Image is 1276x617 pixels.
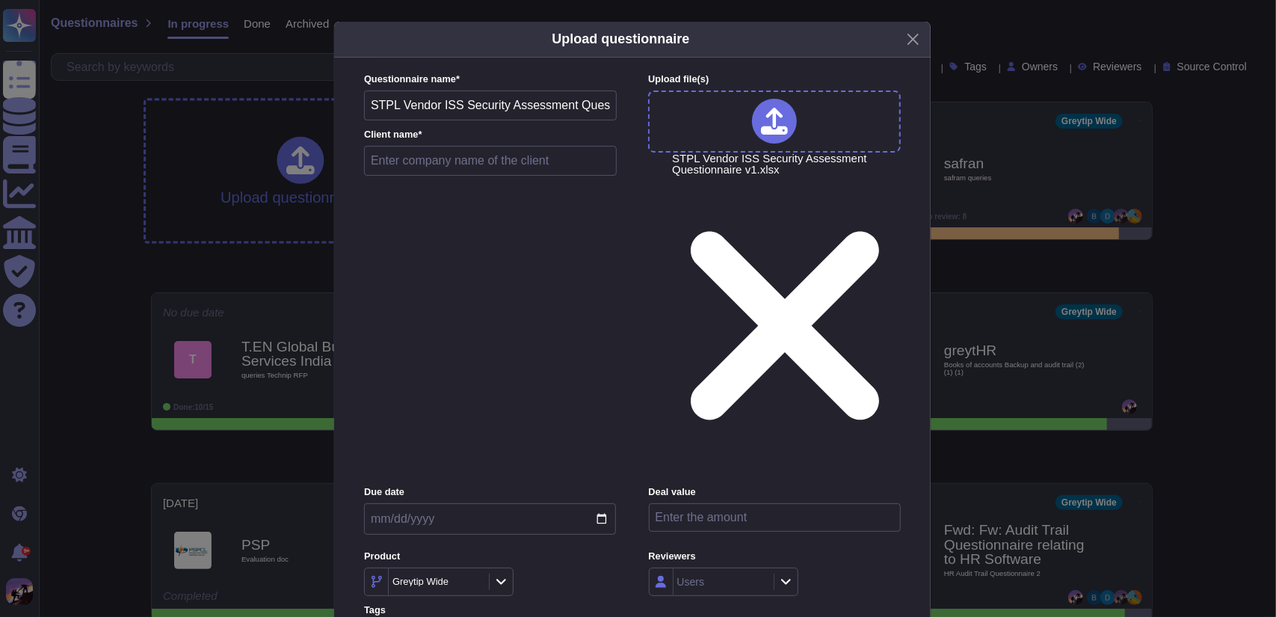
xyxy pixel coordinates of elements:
label: Reviewers [649,552,901,562]
label: Client name [364,130,617,140]
div: Greytip Wide [392,577,449,586]
input: Enter company name of the client [364,146,617,176]
input: Enter questionnaire name [364,90,617,120]
span: Upload file (s) [648,73,709,85]
label: Product [364,552,616,562]
span: STPL Vendor ISS Security Assessment Questionnaire v1.xlsx [672,153,899,476]
button: Close [901,28,925,51]
div: Users [677,577,705,587]
label: Questionnaire name [364,75,617,85]
input: Enter the amount [649,503,901,532]
h5: Upload questionnaire [552,29,689,49]
label: Tags [364,606,616,616]
label: Deal value [649,488,901,497]
input: Due date [364,503,616,535]
label: Due date [364,488,616,497]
